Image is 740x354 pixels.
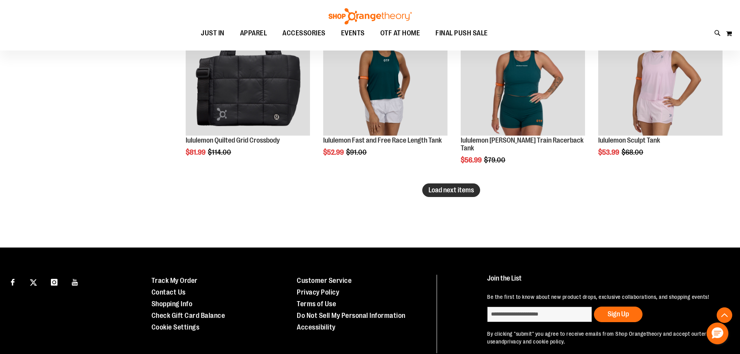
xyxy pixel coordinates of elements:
[47,275,61,288] a: Visit our Instagram page
[487,293,722,301] p: Be the first to know about new product drops, exclusive collaborations, and shopping events!
[240,24,267,42] span: APPAREL
[333,24,373,42] a: EVENTS
[27,275,40,288] a: Visit our X page
[487,275,722,289] h4: Join the List
[151,312,225,319] a: Check Gift Card Balance
[151,300,193,308] a: Shopping Info
[282,24,326,42] span: ACCESSORIES
[186,11,310,137] a: lululemon Quilted Grid CrossbodySALE
[323,148,345,156] span: $52.99
[323,11,447,136] img: Main view of 2024 August lululemon Fast and Free Race Length Tank
[380,24,420,42] span: OTF AT HOME
[504,338,565,345] a: privacy and cookie policy.
[717,307,732,323] button: Back To Top
[461,156,483,164] span: $56.99
[297,277,352,284] a: Customer Service
[457,7,589,183] div: product
[598,11,723,137] a: Main Image of 1538347SALE
[275,24,333,42] a: ACCESSORIES
[208,148,232,156] span: $114.00
[598,136,660,144] a: lululemon Sculpt Tank
[297,288,339,296] a: Privacy Policy
[319,7,451,176] div: product
[297,323,336,331] a: Accessibility
[707,323,728,344] button: Hello, have a question? Let’s chat.
[232,24,275,42] a: APPAREL
[151,323,200,331] a: Cookie Settings
[461,136,583,152] a: lululemon [PERSON_NAME] Train Racerback Tank
[461,11,585,136] img: lululemon Wunder Train Racerback Tank
[487,331,720,345] a: terms of use
[598,11,723,136] img: Main Image of 1538347
[151,288,186,296] a: Contact Us
[6,275,19,288] a: Visit our Facebook page
[186,136,280,144] a: lululemon Quilted Grid Crossbody
[422,183,480,197] button: Load next items
[193,24,232,42] a: JUST IN
[461,11,585,137] a: lululemon Wunder Train Racerback TankSALE
[428,186,474,194] span: Load next items
[323,11,447,137] a: Main view of 2024 August lululemon Fast and Free Race Length TankSALE
[594,307,642,322] button: Sign Up
[346,148,368,156] span: $91.00
[323,136,442,144] a: lululemon Fast and Free Race Length Tank
[68,275,82,288] a: Visit our Youtube page
[487,330,722,345] p: By clicking "submit" you agree to receive emails from Shop Orangetheory and accept our and
[201,24,225,42] span: JUST IN
[428,24,496,42] a: FINAL PUSH SALE
[297,300,336,308] a: Terms of Use
[151,277,198,284] a: Track My Order
[608,310,629,318] span: Sign Up
[435,24,488,42] span: FINAL PUSH SALE
[484,156,507,164] span: $79.00
[30,279,37,286] img: Twitter
[297,312,406,319] a: Do Not Sell My Personal Information
[598,148,620,156] span: $53.99
[182,7,314,176] div: product
[186,11,310,136] img: lululemon Quilted Grid Crossbody
[186,148,207,156] span: $81.99
[487,307,592,322] input: enter email
[373,24,428,42] a: OTF AT HOME
[622,148,644,156] span: $68.00
[327,8,413,24] img: Shop Orangetheory
[594,7,726,176] div: product
[341,24,365,42] span: EVENTS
